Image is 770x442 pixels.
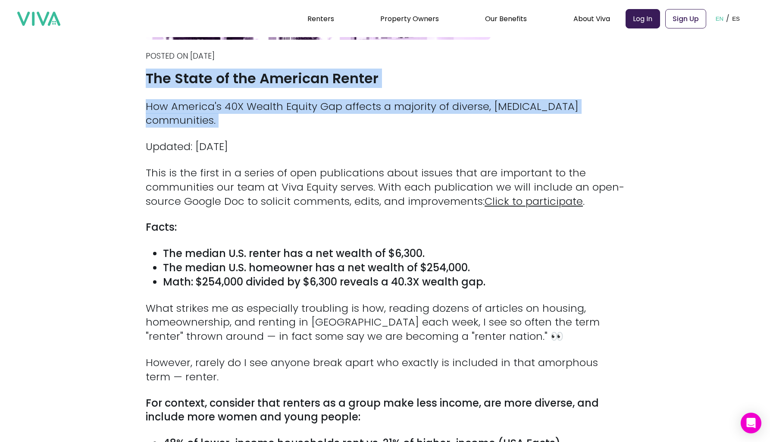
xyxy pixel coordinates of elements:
[713,5,726,32] button: EN
[146,396,599,424] strong: For context, consider that renters as a group make less income, are more diverse, and include mor...
[307,14,334,24] a: Renters
[485,194,583,208] a: Click to participate
[17,12,60,26] img: viva
[146,50,624,62] p: Posted on [DATE]
[626,9,660,28] a: Log In
[726,12,729,25] p: /
[485,8,527,29] div: Our Benefits
[146,100,624,128] p: How America's 40X Wealth Equity Gap affects a majority of diverse, [MEDICAL_DATA] communities.
[146,356,624,384] p: However, rarely do I see anyone break apart who exactly is included in that amorphous term — renter.
[380,14,439,24] a: Property Owners
[163,246,425,260] strong: The median U.S. renter has a net wealth of $6,300.
[741,413,761,433] div: Open Intercom Messenger
[146,220,177,234] strong: Facts:
[146,166,624,208] p: This is the first in a series of open publications about issues that are important to the communi...
[146,140,624,154] p: Updated: [DATE]
[146,301,624,344] p: What strikes me as especially troubling is how, reading dozens of articles on housing, homeowners...
[665,9,706,28] a: Sign Up
[146,69,624,88] h1: The State of the American Renter
[163,260,470,275] strong: The median U.S. homeowner has a net wealth of $254,000.
[163,275,485,289] strong: Math: $254,000 divided by $6,300 reveals a 40.3X wealth gap.
[729,5,742,32] button: ES
[573,8,610,29] div: About Viva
